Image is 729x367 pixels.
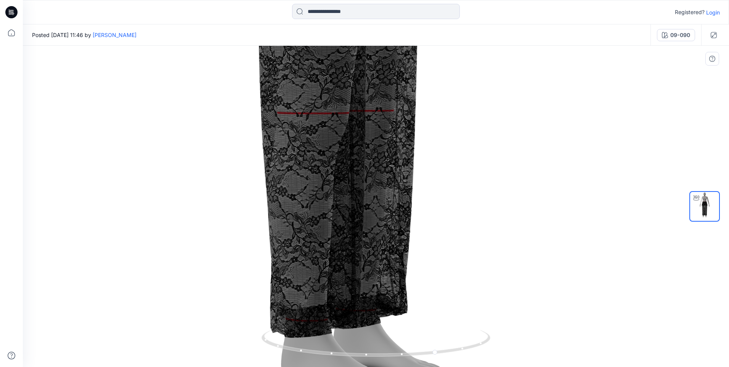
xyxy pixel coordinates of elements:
p: Registered? [675,8,705,17]
button: 09-090 [657,29,695,41]
img: Arşiv [690,192,719,221]
p: Login [706,8,720,16]
a: [PERSON_NAME] [93,32,136,38]
span: Posted [DATE] 11:46 by [32,31,136,39]
div: 09-090 [670,31,690,39]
